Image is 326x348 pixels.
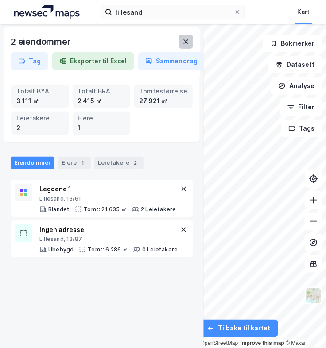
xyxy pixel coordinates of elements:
[16,86,64,96] div: Totalt BYA
[39,195,176,202] div: Lillesand, 13/61
[297,7,310,17] div: Kart
[112,5,234,19] input: Søk på adresse, matrikkel, gårdeiere, leietakere eller personer
[78,113,125,123] div: Eiere
[271,77,322,95] button: Analyse
[78,159,87,167] div: 1
[241,340,284,347] a: Improve this map
[280,98,322,116] button: Filter
[78,96,125,106] div: 2 415 ㎡
[52,52,134,70] button: Eksporter til Excel
[16,123,64,133] div: 2
[78,86,125,96] div: Totalt BRA
[16,113,64,123] div: Leietakere
[305,287,322,304] img: Z
[58,157,91,169] div: Eiere
[195,340,238,347] a: OpenStreetMap
[94,157,144,169] div: Leietakere
[282,305,326,348] iframe: Chat Widget
[88,246,128,253] div: Tomt: 6 286 ㎡
[78,123,125,133] div: 1
[263,35,322,52] button: Bokmerker
[142,246,178,253] div: 0 Leietakere
[39,224,178,235] div: Ingen adresse
[11,157,54,169] div: Eiendommer
[48,206,70,213] div: Blandet
[84,206,127,213] div: Tomt: 21 635 ㎡
[200,320,278,337] button: Tilbake til kartet
[131,159,140,167] div: 2
[268,56,322,73] button: Datasett
[16,96,64,106] div: 3 111 ㎡
[39,236,178,243] div: Lillesand, 13/87
[141,206,176,213] div: 2 Leietakere
[281,120,322,137] button: Tags
[11,35,73,49] div: 2 eiendommer
[14,5,80,19] img: logo.a4113a55bc3d86da70a041830d287a7e.svg
[138,52,205,70] button: Sammendrag
[282,305,326,348] div: Kontrollprogram for chat
[139,96,187,106] div: 27 921 ㎡
[39,184,176,194] div: Legdene 1
[11,52,48,70] button: Tag
[139,86,187,96] div: Tomtestørrelse
[48,246,74,253] div: Ubebygd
